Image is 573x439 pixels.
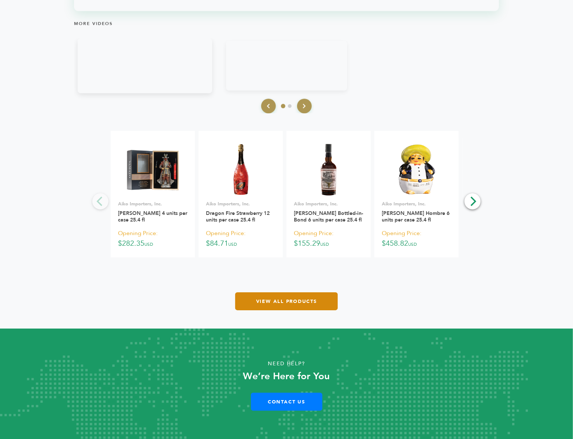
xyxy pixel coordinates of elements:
p: $84.71 [206,228,276,249]
span: Opening Price: [118,228,158,238]
span: USD [408,241,417,247]
span: Opening Price: [206,228,245,238]
p: Aiko Importers, Inc. [294,201,363,207]
a: Contact Us [251,393,322,411]
p: $282.35 [118,228,188,249]
a: Dragon Fire Strawberry 12 units per case 25.4 fl [206,210,270,223]
p: Aiko Importers, Inc. [382,201,451,207]
a: [PERSON_NAME] Hombre 6 units per case 25.4 fl [382,210,450,223]
span: Opening Price: [382,228,421,238]
p: Aiko Importers, Inc. [206,201,276,207]
p: $155.29 [294,228,363,249]
span: USD [144,241,153,247]
p: Need Help? [29,358,544,369]
span: USD [320,241,329,247]
span: Opening Price: [294,228,333,238]
img: Dragon Fire Strawberry 12 units per case 25.4 fl [214,143,267,196]
p: $458.82 [382,228,451,249]
h4: More Videos [74,20,499,33]
a: [PERSON_NAME] Bottled-in-Bond 6 units per case 25.4 fl [294,210,363,223]
img: Yamato Honda Tadakatsu 4 units per case 25.4 fl [126,143,180,196]
img: Don Chinto Hombre 6 units per case 25.4 fl [390,143,443,196]
span: USD [228,241,237,247]
p: Aiko Importers, Inc. [118,201,188,207]
a: View All Products [235,292,338,310]
img: Doc Holliday Bottled-in-Bond 6 units per case 25.4 fl [302,143,355,196]
a: [PERSON_NAME] 4 units per case 25.4 fl [118,210,187,223]
strong: We’re Here for You [243,370,330,383]
button: Next [465,193,481,209]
